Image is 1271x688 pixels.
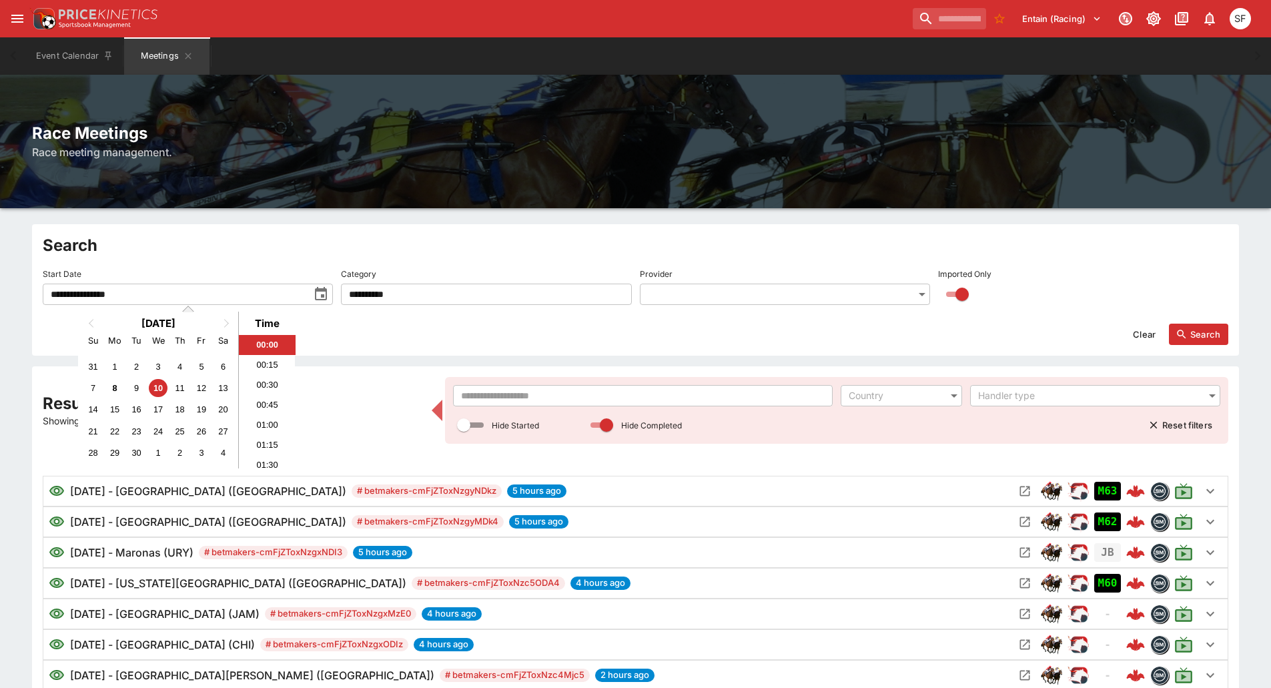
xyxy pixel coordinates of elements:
span: 2 hours ago [595,669,655,682]
li: 00:30 [239,375,296,395]
div: Choose Tuesday, September 16th, 2025 [127,400,145,418]
div: horse_racing [1041,573,1062,594]
li: 00:45 [239,395,296,415]
img: betmakers.png [1151,667,1168,684]
button: Open Meeting [1014,542,1035,563]
div: Choose Thursday, September 4th, 2025 [171,358,189,376]
img: racing.png [1068,603,1089,625]
div: Wednesday [149,332,167,350]
div: betmakers [1150,482,1169,500]
svg: Visible [49,606,65,622]
div: betmakers [1150,666,1169,685]
svg: Visible [49,545,65,561]
div: Choose Thursday, October 2nd, 2025 [171,444,189,462]
h6: [DATE] - Maronas (URY) [70,545,193,561]
svg: Visible [49,514,65,530]
div: Time [242,317,292,330]
h6: [DATE] - [US_STATE][GEOGRAPHIC_DATA] ([GEOGRAPHIC_DATA]) [70,575,406,591]
div: betmakers [1150,574,1169,593]
img: Sportsbook Management [59,22,131,28]
svg: Visible [49,575,65,591]
svg: Live [1174,605,1193,623]
div: ParallelRacing Handler [1068,511,1089,533]
span: 5 hours ago [353,546,412,559]
div: Choose Tuesday, September 9th, 2025 [127,379,145,397]
img: logo-cerberus--red.svg [1126,482,1145,500]
div: Choose Thursday, September 25th, 2025 [171,422,189,440]
svg: Live [1174,635,1193,654]
div: Choose Sunday, August 31st, 2025 [84,358,102,376]
div: Saturday [214,332,232,350]
img: racing.png [1068,573,1089,594]
button: Open Meeting [1014,665,1035,686]
div: betmakers [1150,512,1169,531]
svg: Visible [49,637,65,653]
div: Sunday [84,332,102,350]
button: Reset filters [1141,414,1220,436]
button: Open Meeting [1014,634,1035,655]
img: betmakers.png [1151,636,1168,653]
div: ParallelRacing Handler [1068,573,1089,594]
div: Imported to Jetbet as OPEN [1094,574,1121,593]
div: horse_racing [1041,665,1062,686]
h6: Race meeting management. [32,144,1239,160]
img: horse_racing.png [1041,603,1062,625]
button: Clear [1125,324,1164,345]
div: Choose Thursday, September 11th, 2025 [171,379,189,397]
img: racing.png [1068,511,1089,533]
img: horse_racing.png [1041,634,1062,655]
h6: [DATE] - [GEOGRAPHIC_DATA][PERSON_NAME] ([GEOGRAPHIC_DATA]) [70,667,434,683]
div: Thursday [171,332,189,350]
div: Choose Thursday, September 18th, 2025 [171,400,189,418]
li: 00:15 [239,355,296,375]
button: Open Meeting [1014,573,1035,594]
img: PriceKinetics Logo [29,5,56,32]
button: Meetings [124,37,209,75]
div: Choose Friday, September 26th, 2025 [192,422,210,440]
button: toggle date time picker [309,282,333,306]
p: Start Date [43,268,81,280]
div: Choose Date and Time [78,312,295,468]
div: betmakers [1150,543,1169,562]
div: horse_racing [1041,603,1062,625]
div: Choose Tuesday, September 23rd, 2025 [127,422,145,440]
button: Next Month [217,313,238,334]
div: Choose Monday, September 29th, 2025 [106,444,124,462]
img: logo-cerberus--red.svg [1126,512,1145,531]
h2: Results [43,393,424,414]
div: ParallelRacing Handler [1068,634,1089,655]
img: logo-cerberus--red.svg [1126,635,1145,654]
svg: Live [1174,512,1193,531]
div: ParallelRacing Handler [1068,665,1089,686]
div: Choose Friday, September 12th, 2025 [192,379,210,397]
div: Sugaluopea Filipaina [1230,8,1251,29]
span: # betmakers-cmFjZToxNzgyNDkz [352,484,502,498]
h2: Search [43,235,1228,256]
span: 4 hours ago [414,638,474,651]
button: Search [1169,324,1228,345]
img: horse_racing.png [1041,573,1062,594]
button: No Bookmarks [989,8,1010,29]
img: racing.png [1068,542,1089,563]
div: Choose Saturday, September 13th, 2025 [214,379,232,397]
span: # betmakers-cmFjZToxNzc5ODA4 [412,577,565,590]
h6: [DATE] - [GEOGRAPHIC_DATA] (CHI) [70,637,255,653]
h6: [DATE] - [GEOGRAPHIC_DATA] ([GEOGRAPHIC_DATA]) [70,514,346,530]
div: Choose Sunday, September 21st, 2025 [84,422,102,440]
div: Choose Saturday, September 27th, 2025 [214,422,232,440]
img: betmakers.png [1151,544,1168,561]
span: # betmakers-cmFjZToxNzgyMDk4 [352,515,504,529]
div: betmakers [1150,635,1169,654]
div: Friday [192,332,210,350]
div: Choose Sunday, September 14th, 2025 [84,400,102,418]
span: # betmakers-cmFjZToxNzgxNDI3 [199,546,348,559]
button: Sugaluopea Filipaina [1226,4,1255,33]
button: open drawer [5,7,29,31]
button: Event Calendar [28,37,121,75]
img: racing.png [1068,634,1089,655]
svg: Visible [49,667,65,683]
img: PriceKinetics [59,9,157,19]
img: logo-cerberus--red.svg [1126,543,1145,562]
div: horse_racing [1041,634,1062,655]
div: Choose Friday, September 19th, 2025 [192,400,210,418]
